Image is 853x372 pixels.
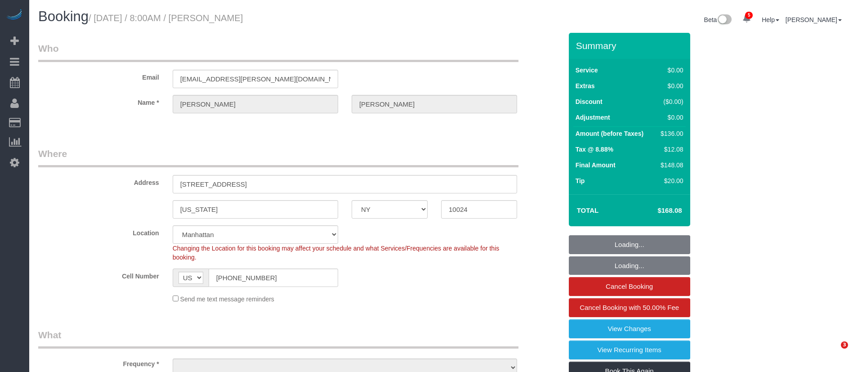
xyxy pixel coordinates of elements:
[173,245,500,261] span: Changing the Location for this booking may affect your schedule and what Services/Frequencies are...
[657,113,683,122] div: $0.00
[704,16,732,23] a: Beta
[209,269,338,287] input: Cell Number
[576,113,610,122] label: Adjustment
[657,81,683,90] div: $0.00
[576,97,603,106] label: Discount
[576,145,613,154] label: Tax @ 8.88%
[786,16,842,23] a: [PERSON_NAME]
[173,200,338,219] input: City
[657,145,683,154] div: $12.08
[580,304,679,311] span: Cancel Booking with 50.00% Fee
[31,175,166,187] label: Address
[180,296,274,303] span: Send me text message reminders
[31,95,166,107] label: Name *
[822,341,844,363] iframe: Intercom live chat
[576,161,616,170] label: Final Amount
[38,328,518,349] legend: What
[576,176,585,185] label: Tip
[657,161,683,170] div: $148.08
[173,70,338,88] input: Email
[745,12,753,19] span: 5
[657,129,683,138] div: $136.00
[31,356,166,368] label: Frequency *
[89,13,243,23] small: / [DATE] / 8:00AM / [PERSON_NAME]
[717,14,732,26] img: New interface
[5,9,23,22] img: Automaid Logo
[31,269,166,281] label: Cell Number
[569,319,690,338] a: View Changes
[569,341,690,359] a: View Recurring Items
[38,9,89,24] span: Booking
[441,200,517,219] input: Zip Code
[569,277,690,296] a: Cancel Booking
[577,206,599,214] strong: Total
[657,176,683,185] div: $20.00
[31,225,166,238] label: Location
[352,95,517,113] input: Last Name
[657,66,683,75] div: $0.00
[31,70,166,82] label: Email
[576,40,686,51] h3: Summary
[569,298,690,317] a: Cancel Booking with 50.00% Fee
[630,207,682,215] h4: $168.08
[173,95,338,113] input: First Name
[762,16,779,23] a: Help
[657,97,683,106] div: ($0.00)
[576,81,595,90] label: Extras
[576,66,598,75] label: Service
[738,9,755,29] a: 5
[38,147,518,167] legend: Where
[38,42,518,62] legend: Who
[576,129,643,138] label: Amount (before Taxes)
[841,341,848,349] span: 3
